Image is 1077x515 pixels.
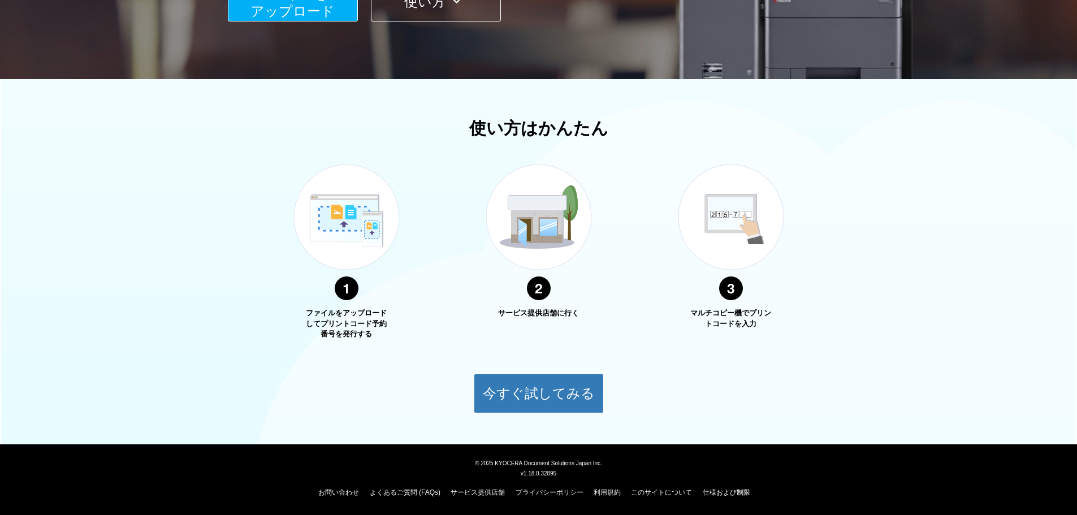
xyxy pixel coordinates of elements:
[318,488,359,496] a: お問い合わせ
[474,374,604,413] button: 今すぐ試してみる
[689,308,773,329] p: マルチコピー機でプリントコードを入力
[703,488,750,496] a: 仕様および制限
[516,488,583,496] a: プライバシーポリシー
[521,470,556,477] span: v1.18.0.32895
[370,488,440,496] a: よくあるご質問 (FAQs)
[496,308,581,319] p: サービス提供店舗に行く
[631,488,692,496] a: このサイトについて
[304,308,389,340] p: ファイルをアップロードしてプリントコード予約番号を発行する
[475,459,602,466] span: © 2025 KYOCERA Document Solutions Japan Inc.
[451,488,505,496] a: サービス提供店舗
[594,488,621,496] a: 利用規約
